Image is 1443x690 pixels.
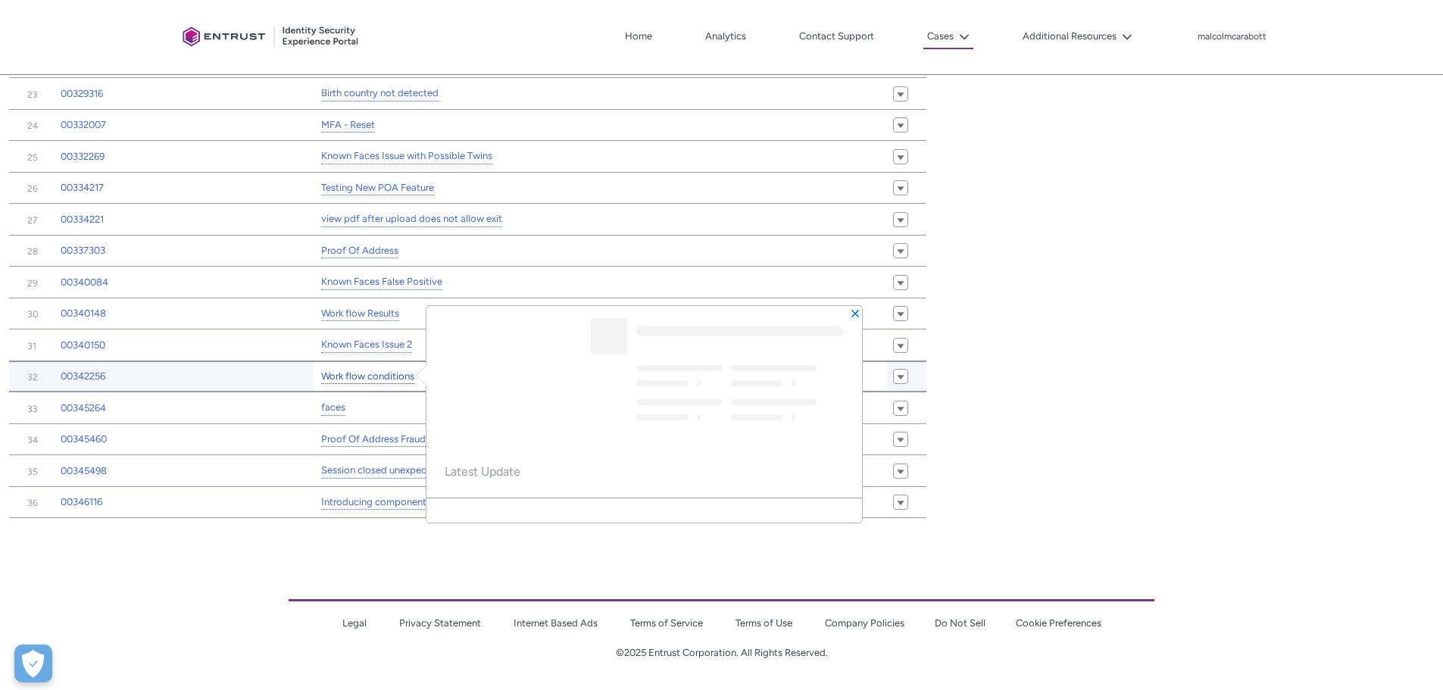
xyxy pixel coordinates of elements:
[14,645,52,682] div: Cookie Preferences
[630,617,703,629] a: Terms of Service
[1197,28,1267,43] button: User Profile malcolmcarabott
[289,645,1154,660] p: ©2025 Entrust Corporation. All Rights Reserved.
[61,180,104,195] a: 00334217
[321,400,345,416] a: faces
[321,243,398,259] a: Proof Of Address
[321,369,414,385] a: Work flow conditions
[61,149,105,164] a: 00332269
[514,617,598,629] a: Internet Based Ads
[321,432,426,448] a: Proof Of Address Fraud
[321,306,399,322] a: Work flow Results
[825,617,904,629] a: Company Policies
[321,337,412,353] a: Known Faces Issue 2
[1198,32,1267,42] p: malcolmcarabott
[795,25,878,48] a: Contact Support
[850,308,860,318] button: Close
[321,148,492,164] a: Known Faces Issue with Possible Twins
[61,306,106,321] a: 00340148
[399,617,481,629] a: Privacy Statement
[321,86,439,101] a: Birth country not detected
[321,463,496,479] a: Session closed unexpected while active
[61,369,105,384] a: 00342256
[61,338,105,353] a: 00340150
[935,617,985,629] a: Do Not Sell
[61,117,106,133] a: 00332007
[321,117,375,133] a: MFA - Reset
[14,645,52,682] button: Open Preferences
[426,306,862,446] header: Highlights panel header
[61,401,106,416] a: 00345264
[1019,25,1136,48] button: Additional Resources
[701,25,750,48] a: Analytics, opens in new tab
[321,211,502,227] a: view pdf after upload does not allow exit
[621,25,656,48] a: Home
[321,274,442,290] a: Known Faces False Positive
[321,495,487,510] a: Introducing components In work flow
[923,25,973,49] button: Cases
[445,464,844,479] span: Latest Update
[342,617,367,629] a: Legal
[1016,617,1101,629] a: Cookie Preferences
[61,495,102,510] a: 00346116
[61,464,107,479] a: 00345498
[61,432,107,447] a: 00345460
[321,180,434,196] a: Testing New POA Feature
[61,243,105,258] a: 00337303
[736,617,792,629] a: Terms of Use
[61,275,108,290] a: 00340084
[61,86,103,101] a: 00329316
[61,212,104,227] a: 00334221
